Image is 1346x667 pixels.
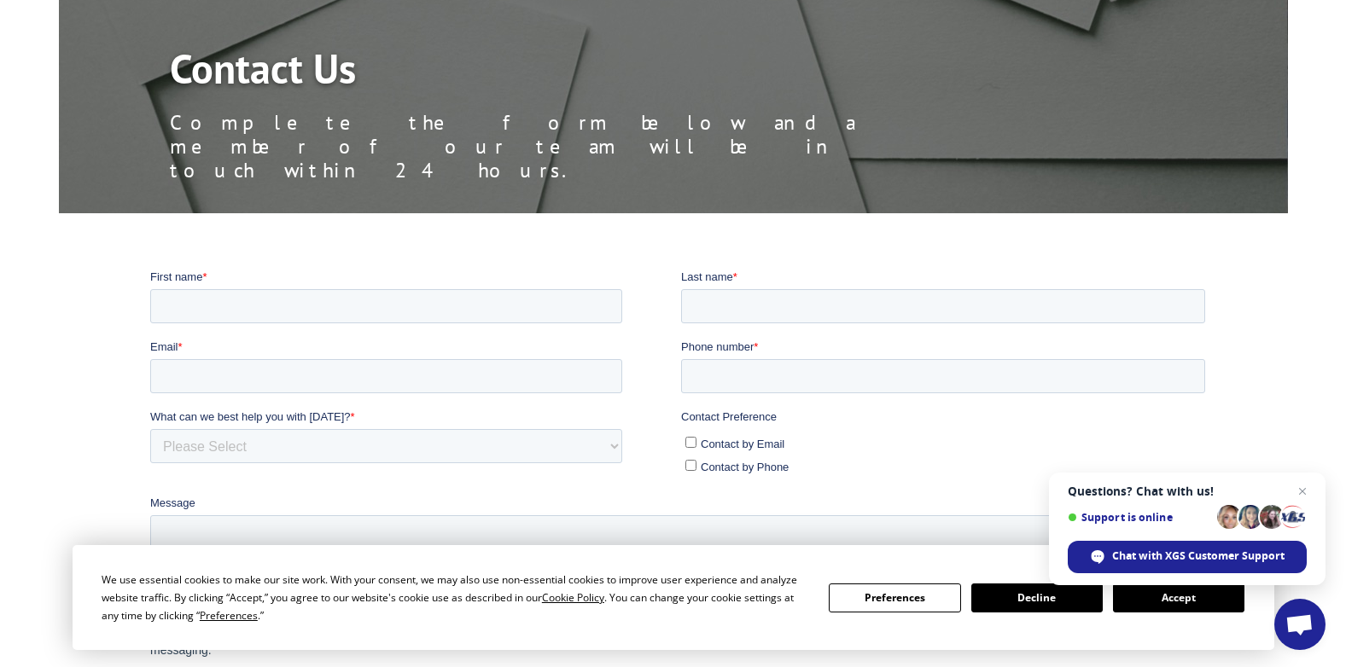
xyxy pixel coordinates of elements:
[1274,599,1326,650] a: Open chat
[170,111,938,183] p: Complete the form below and a member of our team will be in touch within 24 hours.
[971,583,1103,612] button: Decline
[73,545,1274,650] div: Cookie Consent Prompt
[102,571,808,624] div: We use essential cookies to make our site work. With your consent, we may also use non-essential ...
[829,583,960,612] button: Preferences
[1068,511,1211,524] span: Support is online
[170,48,938,97] h1: Contact Us
[542,590,604,605] span: Cookie Policy
[1113,583,1244,612] button: Accept
[1068,484,1307,498] span: Questions? Chat with us!
[1068,541,1307,573] span: Chat with XGS Customer Support
[1112,548,1285,564] span: Chat with XGS Customer Support
[200,608,258,623] span: Preferences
